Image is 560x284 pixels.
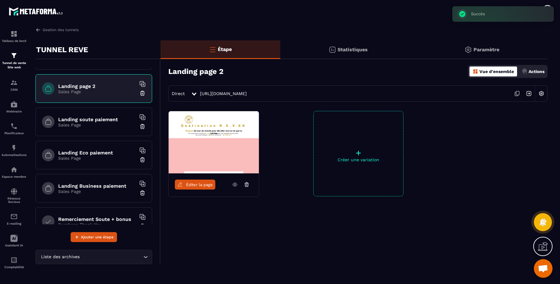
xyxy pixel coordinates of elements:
h6: Remerciement Soute + bonus [58,216,136,222]
p: Actions [529,69,544,74]
img: arrow [35,27,41,33]
p: TUNNEL REVE [36,44,88,56]
img: image [169,111,259,173]
a: Gestion des tunnels [35,27,79,33]
img: automations [10,101,18,108]
a: formationformationCRM [2,74,26,96]
a: emailemailE-mailing [2,208,26,230]
p: Tableau de bord [2,39,26,43]
a: [URL][DOMAIN_NAME] [200,91,247,96]
img: accountant [10,256,18,264]
p: Espace membre [2,175,26,178]
img: trash [139,123,146,130]
p: Paramètre [474,47,499,53]
h3: Landing page 2 [168,67,223,76]
a: formationformationTunnel de vente Site web [2,47,26,74]
img: formation [10,52,18,59]
a: automationsautomationsWebinaire [2,96,26,118]
p: Purchase Thank You [58,222,136,227]
span: Éditer la page [186,182,213,187]
button: Ajouter une étape [71,232,117,242]
img: automations [10,166,18,173]
h6: Landing page 2 [58,83,136,89]
img: logo [9,6,65,17]
img: email [10,213,18,220]
p: Vue d'ensemble [479,69,514,74]
p: Comptabilité [2,265,26,269]
img: formation [10,30,18,38]
h6: Landing Eco paiement [58,150,136,156]
p: CRM [2,88,26,91]
p: Webinaire [2,110,26,113]
p: Statistiques [338,47,368,53]
div: Search for option [35,250,152,264]
p: Étape [218,46,232,52]
p: E-mailing [2,222,26,225]
a: automationsautomationsEspace membre [2,161,26,183]
h6: Landing Business paiement [58,183,136,189]
p: Réseaux Sociaux [2,197,26,204]
a: formationformationTableau de bord [2,25,26,47]
span: Ajouter une étape [81,234,114,240]
p: Sales Page [58,122,136,127]
div: Ouvrir le chat [534,259,553,278]
span: Liste des archives [40,254,81,260]
a: social-networksocial-networkRéseaux Sociaux [2,183,26,208]
p: Sales Page [58,89,136,94]
a: Assistant IA [2,230,26,252]
img: trash [139,90,146,96]
h6: Landing soute paiement [58,117,136,122]
p: Sales Page [58,189,136,194]
p: + [314,149,403,157]
img: actions.d6e523a2.png [522,69,527,74]
a: automationsautomationsAutomatisations [2,140,26,161]
p: Automatisations [2,153,26,157]
img: trash [139,157,146,163]
img: setting-w.858f3a88.svg [535,88,547,99]
img: arrow-next.bcc2205e.svg [523,88,535,99]
p: Assistant IA [2,244,26,247]
p: Planificateur [2,131,26,135]
img: trash [139,190,146,196]
p: Tunnel de vente Site web [2,61,26,70]
img: bars-o.4a397970.svg [209,46,216,53]
img: scheduler [10,122,18,130]
img: stats.20deebd0.svg [329,46,336,53]
img: dashboard-orange.40269519.svg [473,69,478,74]
p: Créer une variation [314,157,403,162]
a: Éditer la page [175,180,215,190]
img: formation [10,79,18,86]
p: Sales Page [58,156,136,161]
a: accountantaccountantComptabilité [2,252,26,273]
img: trash [139,223,146,229]
img: automations [10,144,18,152]
img: social-network [10,188,18,195]
input: Search for option [81,254,142,260]
span: Direct [172,91,185,96]
a: schedulerschedulerPlanificateur [2,118,26,140]
img: setting-gr.5f69749f.svg [464,46,472,53]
